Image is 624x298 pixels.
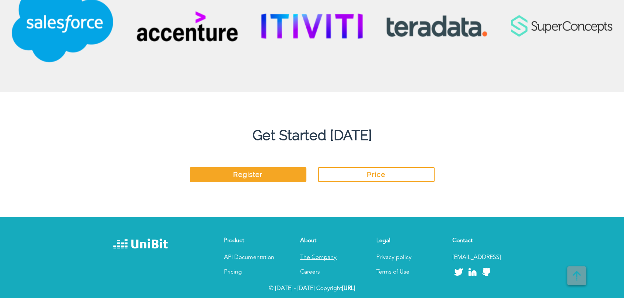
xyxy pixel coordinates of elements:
h6: Legal [376,237,435,244]
img: backtop.94947c9.png [567,266,586,285]
img: superconcepts.1b43a38.png [499,15,624,37]
a: Careers [300,269,320,275]
a: Price [318,167,435,182]
iframe: Drift Widget Chat Controller [588,262,615,289]
a: Terms of Use [376,269,409,275]
a: Privacy policy [376,255,412,260]
p: [EMAIL_ADDRESS] [452,253,511,262]
a: Register [190,167,306,182]
p: The Company [300,253,358,262]
h6: Product [224,237,282,244]
h6: About [300,237,358,244]
img: Hcb6ShbNPwfh+25eleaJL8AAAAASUVORK5CYII= [374,15,499,37]
p: © [DATE] - [DATE] Copyright [105,284,520,293]
iframe: Drift Widget Chat Window [474,163,620,266]
img: QGIWA6YNuAIAAAAASUVORK5CYII= [125,11,250,42]
strong: [URL] [342,286,355,291]
a: Pricing [224,269,242,275]
a: API Documentation [224,255,274,260]
h6: Contact [452,237,511,244]
img: logo-white.b5ed765.png [113,237,168,251]
img: wBVftmZL2iYZwAAAABJRU5ErkJggg== [250,13,374,39]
